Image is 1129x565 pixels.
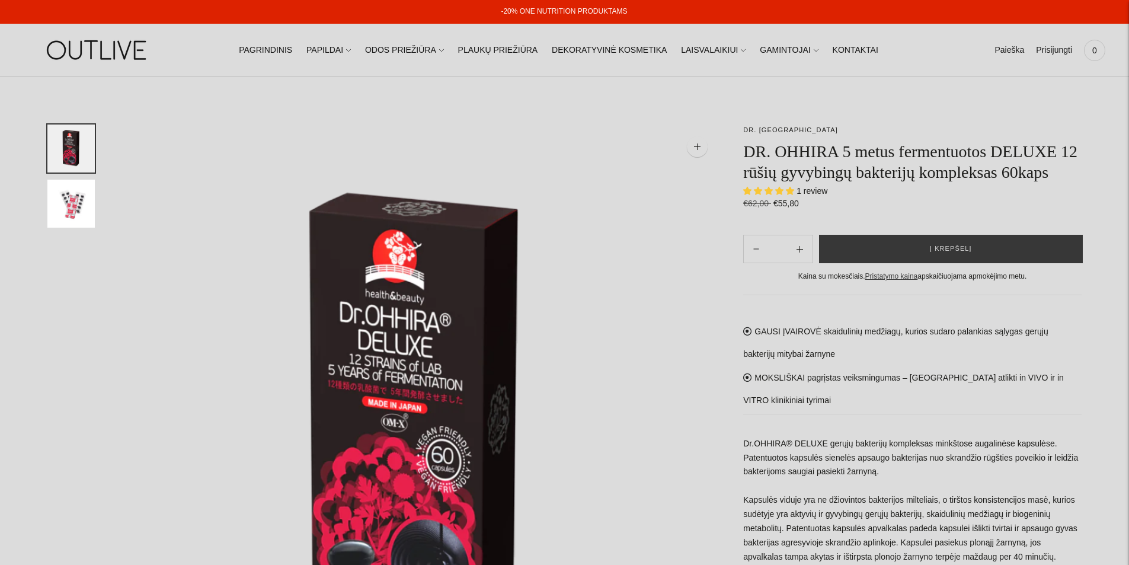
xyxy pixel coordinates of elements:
a: PAGRINDINIS [239,37,292,63]
a: PAPILDAI [306,37,351,63]
a: -20% ONE NUTRITION PRODUKTAMS [501,7,627,15]
p: Dr.OHHIRA® DELUXE gerųjų bakterijų kompleksas minkštose augalinėse kapsulėse. Patentuotos kapsulė... [743,437,1082,564]
h1: DR. OHHIRA 5 metus fermentuotos DELUXE 12 rūšių gyvybingų bakterijų kompleksas 60kaps [743,141,1082,183]
div: Kaina su mokesčiais. apskaičiuojama apmokėjimo metu. [743,270,1082,283]
a: DEKORATYVINĖ KOSMETIKA [552,37,667,63]
button: Subtract product quantity [787,235,813,263]
a: Pristatymo kaina [865,272,918,280]
span: Į krepšelį [930,243,972,255]
a: PLAUKŲ PRIEŽIŪRA [458,37,538,63]
a: 0 [1084,37,1105,63]
button: Į krepšelį [819,235,1083,263]
a: KONTAKTAI [833,37,878,63]
a: Prisijungti [1036,37,1072,63]
span: 5.00 stars [743,186,797,196]
a: LAISVALAIKIUI [681,37,746,63]
s: €62,00 [743,199,771,208]
button: Add product quantity [744,235,769,263]
a: ODOS PRIEŽIŪRA [365,37,444,63]
span: 1 review [797,186,827,196]
img: OUTLIVE [24,30,172,71]
span: 0 [1086,42,1103,59]
button: Translation missing: en.general.accessibility.image_thumbail [47,180,95,228]
input: Product quantity [769,241,786,258]
span: €55,80 [773,199,799,208]
button: Translation missing: en.general.accessibility.image_thumbail [47,125,95,173]
a: GAMINTOJAI [760,37,818,63]
a: Paieška [994,37,1024,63]
a: DR. [GEOGRAPHIC_DATA] [743,126,838,133]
